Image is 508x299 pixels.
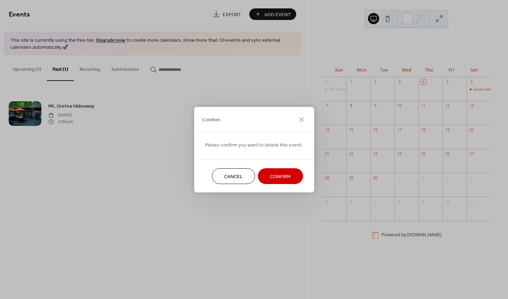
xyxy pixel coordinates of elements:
span: Confirm [270,173,291,180]
span: Confirm [202,116,220,124]
button: Cancel [212,168,255,184]
span: Please confirm you want to delete this event. [205,141,303,149]
span: Cancel [224,173,243,180]
button: Confirm [258,168,303,184]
